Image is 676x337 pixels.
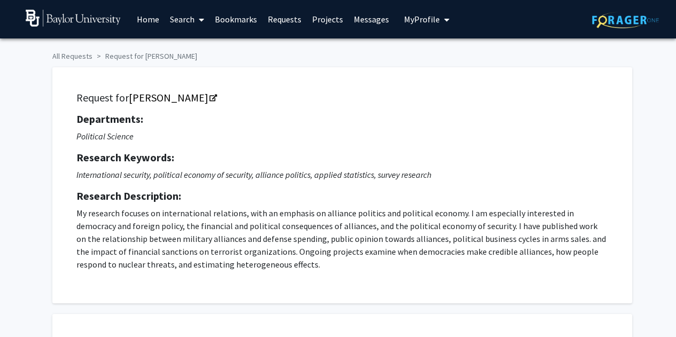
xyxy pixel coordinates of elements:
[348,1,394,38] a: Messages
[131,1,165,38] a: Home
[262,1,307,38] a: Requests
[76,169,431,180] i: International security, political economy of security, alliance politics, applied statistics, sur...
[52,51,92,61] a: All Requests
[165,1,209,38] a: Search
[76,151,174,164] strong: Research Keywords:
[209,1,262,38] a: Bookmarks
[76,91,608,104] h5: Request for
[76,112,143,126] strong: Departments:
[592,12,659,28] img: ForagerOne Logo
[8,289,45,329] iframe: Chat
[76,207,608,271] p: My research focuses on international relations, with an emphasis on alliance politics and politic...
[404,14,440,25] span: My Profile
[76,189,181,202] strong: Research Description:
[52,46,624,62] ol: breadcrumb
[307,1,348,38] a: Projects
[76,131,134,142] i: Political Science
[26,10,121,27] img: Baylor University Logo
[129,91,216,104] a: Opens in a new tab
[92,51,197,62] li: Request for [PERSON_NAME]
